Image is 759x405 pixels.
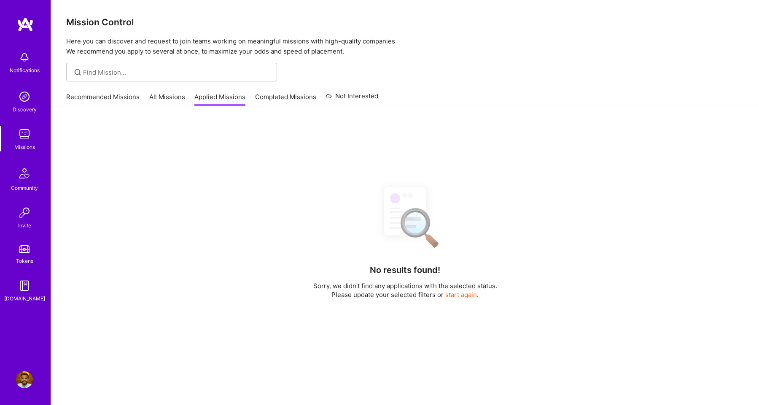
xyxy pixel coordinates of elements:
[16,256,33,265] div: Tokens
[18,221,31,230] div: Invite
[16,126,33,143] img: teamwork
[14,163,35,184] img: Community
[445,290,477,299] button: start again
[83,68,271,77] input: Find Mission...
[313,281,497,290] p: Sorry, we didn't find any applications with the selected status.
[194,92,245,106] a: Applied Missions
[14,371,35,388] a: User Avatar
[4,294,45,303] div: [DOMAIN_NAME]
[16,88,33,105] img: discovery
[66,92,140,106] a: Recommended Missions
[313,290,497,299] p: Please update your selected filters or .
[16,277,33,294] img: guide book
[10,66,40,75] div: Notifications
[66,36,744,57] p: Here you can discover and request to join teams working on meaningful missions with high-quality ...
[66,17,744,27] h3: Mission Control
[13,105,37,114] div: Discovery
[149,92,185,106] a: All Missions
[370,265,440,275] h4: No results found!
[16,49,33,66] img: bell
[255,92,316,106] a: Completed Missions
[73,67,83,77] i: icon SearchGrey
[16,371,33,388] img: User Avatar
[11,184,38,192] div: Community
[19,245,30,253] img: tokens
[16,204,33,221] img: Invite
[369,180,441,254] img: No Results
[17,17,34,32] img: logo
[14,143,35,151] div: Missions
[326,91,378,106] a: Not Interested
